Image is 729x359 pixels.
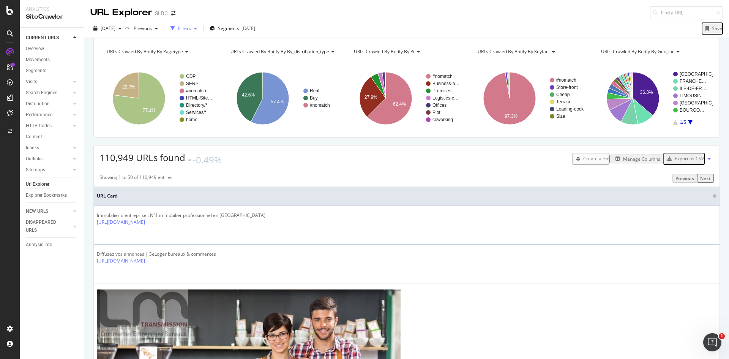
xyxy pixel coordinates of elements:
a: Url Explorer [26,180,79,188]
div: Analytics [26,6,78,13]
div: Diffusez vos annonces | SeLoger bureaux & commerces [97,251,216,258]
text: 1/5 [680,120,686,125]
a: Analysis Info [26,241,79,249]
a: Inlinks [26,144,71,152]
div: -0.49% [193,153,222,166]
text: BOURGO… [680,108,704,113]
a: DISAPPEARED URLS [26,218,71,234]
a: Search Engines [26,89,71,97]
span: URLs Crawled By Botify By geo_loc [601,48,674,55]
a: CURRENT URLS [26,34,71,42]
text: #nomatch [432,74,453,79]
text: Rent [310,88,320,93]
a: Content [26,133,79,141]
div: Segments [26,67,46,75]
div: NEW URLS [26,207,48,215]
iframe: Intercom live chat [703,333,721,351]
div: Analysis Info [26,241,52,249]
text: 57.4% [271,99,284,104]
text: FRANCHE… [680,79,706,84]
span: URLs Crawled By Botify By pagetype [107,48,183,55]
div: DISAPPEARED URLS [26,218,64,234]
a: [URL][DOMAIN_NAME] [97,258,145,264]
a: NEW URLS [26,207,71,215]
text: LIMOUSIN [680,93,702,98]
button: Manage Columns [609,155,663,163]
div: Sitemaps [26,166,45,174]
div: Outlinks [26,155,43,163]
div: A chart. [99,65,219,131]
h4: URLs Crawled By Botify By pt [352,46,460,58]
div: [DATE] [241,25,255,32]
div: Distribution [26,100,50,108]
div: Filters [178,25,191,32]
text: home [186,117,197,122]
text: Business-a… [432,81,459,86]
a: Outlinks [26,155,71,163]
text: Store-front [556,85,578,90]
button: Create alert [572,153,609,165]
span: URL Card [97,193,711,199]
text: [GEOGRAPHIC_DATA] [680,71,727,77]
a: Movements [26,56,79,64]
div: Next [700,175,711,182]
text: 36.3% [640,90,653,95]
button: Previous [131,22,161,35]
div: Showing 1 to 50 of 110,949 entries [99,174,172,183]
text: [GEOGRAPHIC_DATA] [680,100,727,106]
div: URL Explorer [90,6,152,19]
button: Segments[DATE] [207,22,258,35]
div: Performance [26,111,52,119]
div: Immobilier d'entreprise : N°1 immobilier professionnel en [GEOGRAPHIC_DATA] [97,212,265,219]
text: 27.9% [364,95,377,100]
div: Overview [26,45,44,53]
text: Logistics-c… [432,95,459,101]
text: 77.1% [143,108,156,113]
text: HTML-Site… [186,95,212,101]
div: Movements [26,56,50,64]
text: Terrace [556,99,571,104]
span: 110,949 URLs found [99,151,185,164]
text: 97.3% [505,114,518,119]
div: SiteCrawler [26,13,78,21]
div: Save [712,25,722,32]
text: CDP [186,74,196,79]
a: Explorer Bookmarks [26,191,79,199]
div: Url Explorer [26,180,49,188]
text: coworking [432,117,453,122]
text: 42.6% [242,92,255,98]
div: Visits [26,78,37,86]
a: Overview [26,45,79,53]
svg: A chart. [594,65,713,131]
a: [URL][DOMAIN_NAME] [97,219,145,225]
div: arrow-right-arrow-left [171,11,175,16]
text: Cheap [556,92,570,97]
span: Segments [218,25,239,32]
text: #nomatch [186,88,206,93]
div: SLBC [155,9,168,17]
text: 22.7% [122,84,135,90]
button: [DATE] [90,22,125,35]
div: Export as CSV [675,155,704,162]
text: Directory/* [186,103,207,108]
div: Manage Columns [623,156,660,162]
text: #nomatch [310,103,330,108]
text: Loading-dock [556,106,584,112]
button: Previous [672,174,697,183]
span: 2025 Oct. 11th [101,25,115,32]
button: Filters [167,22,200,35]
span: URLs Crawled By Botify By keyfact [478,48,550,55]
div: A chart. [470,65,589,131]
h4: URLs Crawled By Botify By geo_loc [600,46,707,58]
button: Next [697,174,714,183]
div: Explorer Bookmarks [26,191,67,199]
span: Previous [131,25,152,32]
a: Performance [26,111,71,119]
div: Search Engines [26,89,57,97]
a: Distribution [26,100,71,108]
span: URLs Crawled By Botify By pt [354,48,415,55]
text: ILE-DE-FR… [680,86,707,91]
button: Save [702,22,723,35]
span: 1 [719,333,725,339]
